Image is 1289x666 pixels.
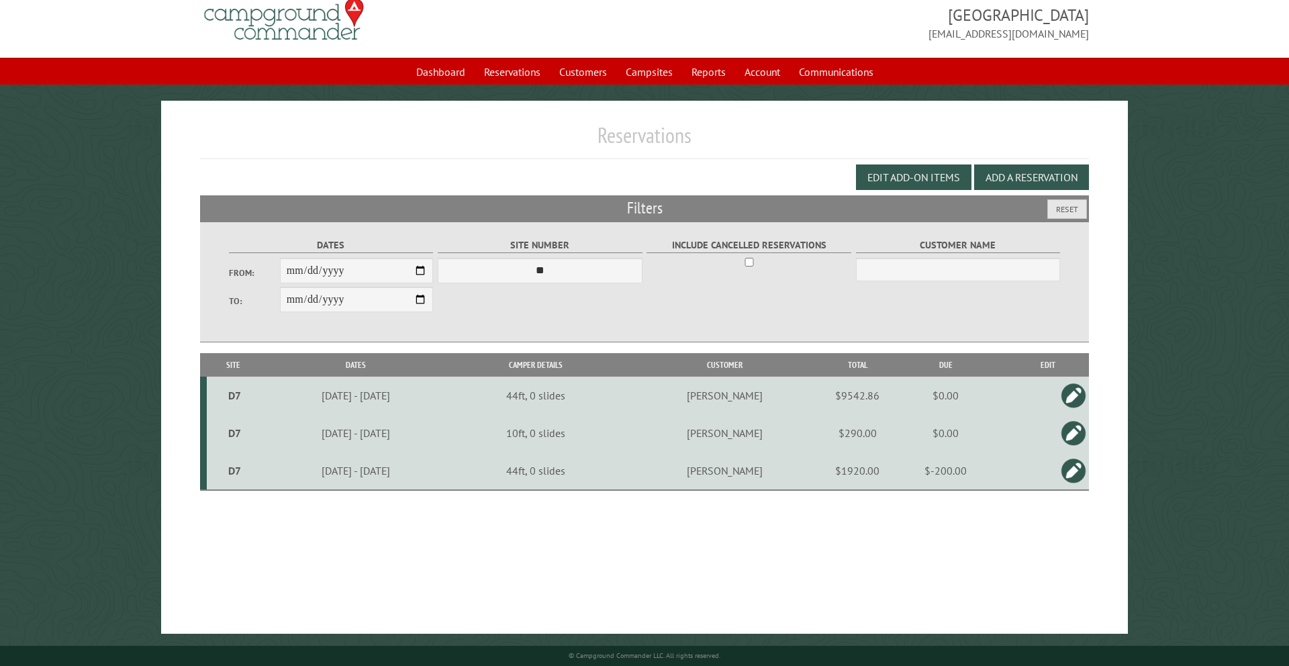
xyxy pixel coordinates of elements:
[200,195,1090,221] h2: Filters
[619,377,830,414] td: [PERSON_NAME]
[974,164,1089,190] button: Add a Reservation
[830,414,884,452] td: $290.00
[200,122,1090,159] h1: Reservations
[618,59,681,85] a: Campsites
[736,59,788,85] a: Account
[452,377,619,414] td: 44ft, 0 slides
[856,238,1061,253] label: Customer Name
[569,651,720,660] small: © Campground Commander LLC. All rights reserved.
[408,59,473,85] a: Dashboard
[884,414,1007,452] td: $0.00
[476,59,548,85] a: Reservations
[262,426,450,440] div: [DATE] - [DATE]
[830,353,884,377] th: Total
[619,353,830,377] th: Customer
[619,452,830,490] td: [PERSON_NAME]
[229,267,280,279] label: From:
[262,389,450,402] div: [DATE] - [DATE]
[551,59,615,85] a: Customers
[212,464,258,477] div: D7
[830,377,884,414] td: $9542.86
[647,238,851,253] label: Include Cancelled Reservations
[856,164,971,190] button: Edit Add-on Items
[1047,199,1087,219] button: Reset
[452,353,619,377] th: Camper Details
[884,452,1007,490] td: $-200.00
[683,59,734,85] a: Reports
[452,452,619,490] td: 44ft, 0 slides
[1007,353,1089,377] th: Edit
[884,353,1007,377] th: Due
[438,238,642,253] label: Site Number
[260,353,452,377] th: Dates
[830,452,884,490] td: $1920.00
[884,377,1007,414] td: $0.00
[619,414,830,452] td: [PERSON_NAME]
[229,238,434,253] label: Dates
[212,389,258,402] div: D7
[262,464,450,477] div: [DATE] - [DATE]
[452,414,619,452] td: 10ft, 0 slides
[229,295,280,307] label: To:
[644,4,1089,42] span: [GEOGRAPHIC_DATA] [EMAIL_ADDRESS][DOMAIN_NAME]
[212,426,258,440] div: D7
[791,59,881,85] a: Communications
[207,353,260,377] th: Site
